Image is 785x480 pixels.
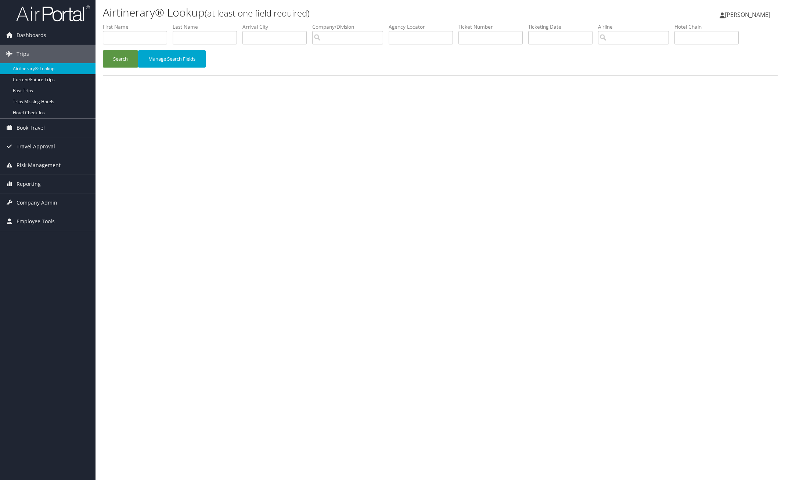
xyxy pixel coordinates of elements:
[17,119,45,137] span: Book Travel
[720,4,778,26] a: [PERSON_NAME]
[17,194,57,212] span: Company Admin
[17,26,46,44] span: Dashboards
[103,23,173,30] label: First Name
[458,23,528,30] label: Ticket Number
[725,11,770,19] span: [PERSON_NAME]
[17,137,55,156] span: Travel Approval
[103,50,138,68] button: Search
[242,23,312,30] label: Arrival City
[528,23,598,30] label: Ticketing Date
[17,156,61,174] span: Risk Management
[173,23,242,30] label: Last Name
[205,7,310,19] small: (at least one field required)
[17,212,55,231] span: Employee Tools
[674,23,744,30] label: Hotel Chain
[389,23,458,30] label: Agency Locator
[16,5,90,22] img: airportal-logo.png
[598,23,674,30] label: Airline
[138,50,206,68] button: Manage Search Fields
[312,23,389,30] label: Company/Division
[17,45,29,63] span: Trips
[17,175,41,193] span: Reporting
[103,5,553,20] h1: Airtinerary® Lookup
